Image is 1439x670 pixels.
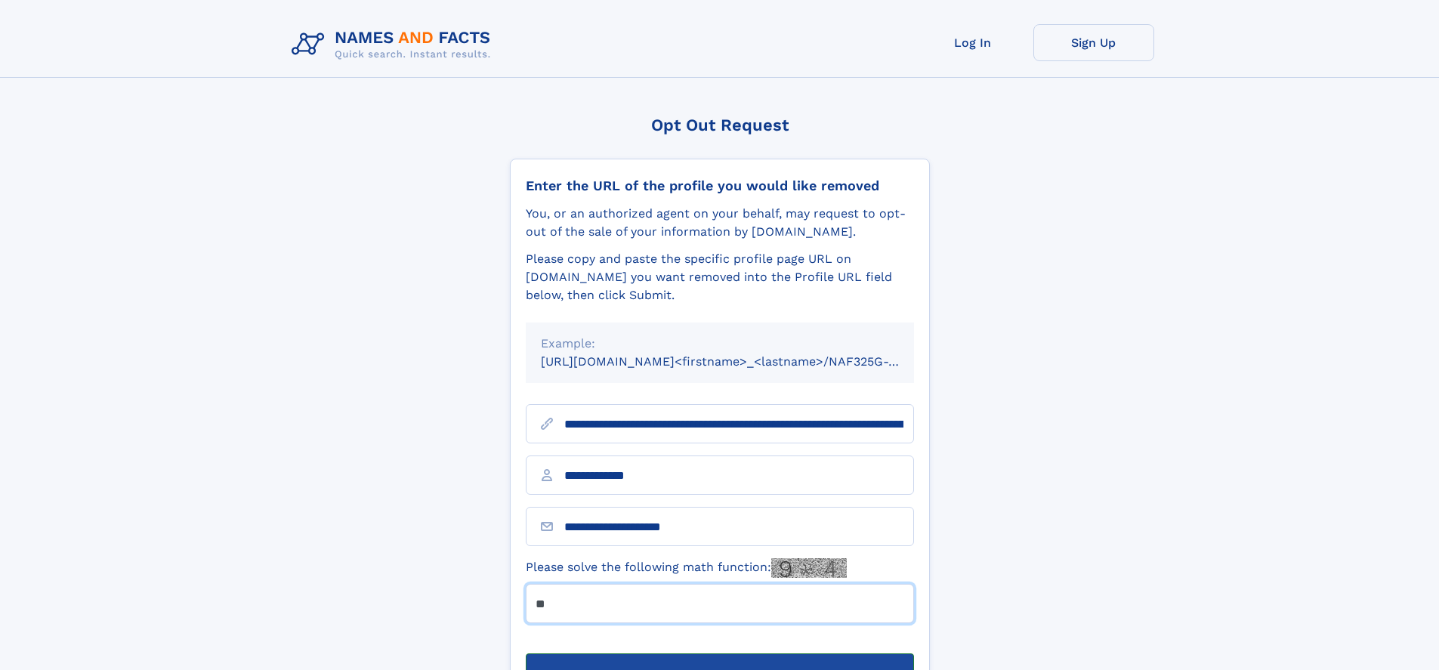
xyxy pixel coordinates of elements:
div: Please copy and paste the specific profile page URL on [DOMAIN_NAME] you want removed into the Pr... [526,250,914,304]
label: Please solve the following math function: [526,558,847,578]
div: Opt Out Request [510,116,930,134]
div: Enter the URL of the profile you would like removed [526,178,914,194]
div: You, or an authorized agent on your behalf, may request to opt-out of the sale of your informatio... [526,205,914,241]
a: Log In [912,24,1033,61]
div: Example: [541,335,899,353]
img: Logo Names and Facts [286,24,503,65]
small: [URL][DOMAIN_NAME]<firstname>_<lastname>/NAF325G-xxxxxxxx [541,354,943,369]
a: Sign Up [1033,24,1154,61]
